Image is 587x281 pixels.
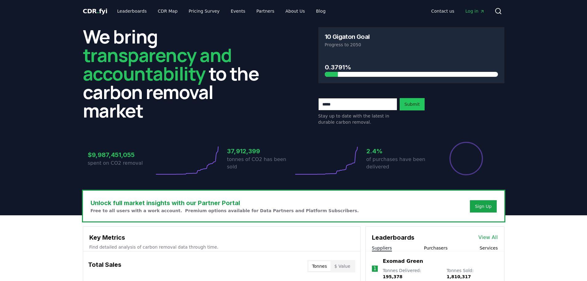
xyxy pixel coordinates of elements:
h3: 10 Gigaton Goal [325,34,370,40]
a: Contact us [426,6,459,17]
span: CDR fyi [83,7,108,15]
h3: Total Sales [88,260,121,272]
a: CDR Map [153,6,182,17]
h3: 37,912,399 [227,147,294,156]
p: of purchases have been delivered [366,156,433,171]
a: Log in [460,6,489,17]
nav: Main [426,6,489,17]
h2: We bring to the carbon removal market [83,27,269,120]
a: Sign Up [475,203,491,209]
span: Log in [465,8,484,14]
a: Partners [251,6,279,17]
p: Stay up to date with the latest in durable carbon removal. [318,113,397,125]
span: . [97,7,99,15]
p: Tonnes Delivered : [383,267,440,280]
h3: Leaderboards [372,233,414,242]
a: View All [479,234,498,241]
p: 1 [373,265,376,272]
span: 195,378 [383,274,402,279]
a: Blog [311,6,331,17]
span: 1,810,317 [446,274,471,279]
h3: 2.4% [366,147,433,156]
nav: Main [112,6,330,17]
button: Submit [400,98,425,110]
p: Progress to 2050 [325,42,498,48]
button: Purchasers [424,245,448,251]
span: transparency and accountability [83,42,232,86]
h3: Key Metrics [89,233,354,242]
button: Tonnes [308,261,331,271]
p: Free to all users with a work account. Premium options available for Data Partners and Platform S... [91,208,359,214]
a: Pricing Survey [184,6,224,17]
p: tonnes of CO2 has been sold [227,156,294,171]
p: Tonnes Sold : [446,267,498,280]
h3: 0.3791% [325,63,498,72]
a: About Us [280,6,310,17]
a: CDR.fyi [83,7,108,15]
div: Percentage of sales delivered [449,141,483,176]
button: Services [479,245,498,251]
h3: Unlock full market insights with our Partner Portal [91,198,359,208]
a: Events [226,6,250,17]
p: Find detailed analysis of carbon removal data through time. [89,244,354,250]
button: $ Value [331,261,354,271]
button: Suppliers [372,245,392,251]
p: spent on CO2 removal [88,159,154,167]
h3: $9,987,451,055 [88,150,154,159]
a: Exomad Green [383,258,423,265]
a: Leaderboards [112,6,152,17]
button: Sign Up [470,200,496,213]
